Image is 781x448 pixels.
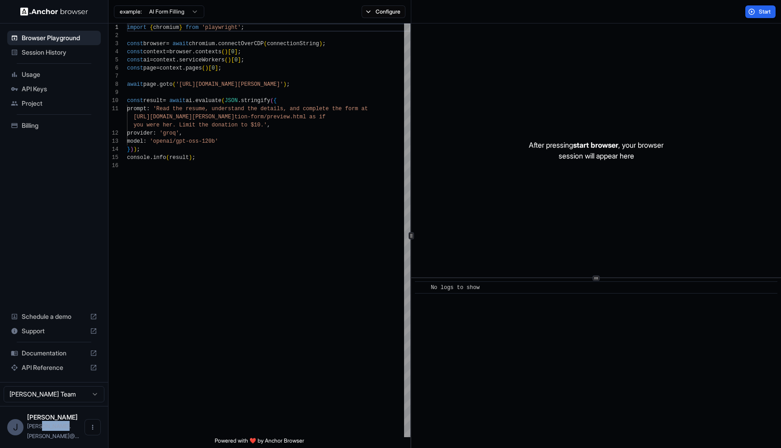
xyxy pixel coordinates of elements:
[7,67,101,82] div: Usage
[208,65,212,71] span: [
[267,122,270,128] span: ,
[362,5,405,18] button: Configure
[205,65,208,71] span: )
[143,41,166,47] span: browser
[7,31,101,45] div: Browser Playground
[108,48,118,56] div: 4
[22,99,97,108] span: Project
[166,49,169,55] span: =
[143,65,156,71] span: page
[22,327,86,336] span: Support
[202,24,241,31] span: 'playwright'
[228,49,231,55] span: [
[7,360,101,375] div: API Reference
[108,154,118,162] div: 15
[108,72,118,80] div: 7
[153,130,156,136] span: :
[186,24,199,31] span: from
[108,64,118,72] div: 6
[143,81,156,88] span: page
[231,49,234,55] span: 0
[215,65,218,71] span: ]
[316,106,368,112] span: lete the form at
[235,49,238,55] span: ]
[238,49,241,55] span: ;
[319,41,322,47] span: )
[127,41,143,47] span: const
[127,98,143,104] span: const
[160,65,182,71] span: context
[133,114,234,120] span: [URL][DOMAIN_NAME][PERSON_NAME]
[231,57,234,63] span: [
[108,105,118,113] div: 11
[137,146,140,153] span: ;
[127,57,143,63] span: const
[108,145,118,154] div: 14
[218,65,221,71] span: ;
[22,70,97,79] span: Usage
[218,41,264,47] span: connectOverCDP
[7,346,101,360] div: Documentation
[202,65,205,71] span: (
[160,130,179,136] span: 'groq'
[322,41,325,47] span: ;
[150,57,153,63] span: =
[108,23,118,32] div: 1
[7,419,24,435] div: J
[179,24,182,31] span: }
[146,106,150,112] span: :
[120,8,142,15] span: example:
[127,65,143,71] span: const
[173,81,176,88] span: (
[163,98,166,104] span: =
[156,81,160,88] span: .
[127,130,153,136] span: provider
[156,65,160,71] span: =
[150,154,153,161] span: .
[22,312,86,321] span: Schedule a demo
[225,98,238,104] span: JSON
[179,130,182,136] span: ,
[20,7,88,16] img: Anchor Logo
[241,24,244,31] span: ;
[133,122,267,128] span: you were her. Limit the donation to $10.'
[241,57,244,63] span: ;
[195,98,221,104] span: evaluate
[7,118,101,133] div: Billing
[108,40,118,48] div: 3
[759,8,772,15] span: Start
[153,154,166,161] span: info
[166,154,169,161] span: (
[127,138,143,145] span: model
[27,423,79,439] span: john.thompson@innovid.com
[7,324,101,338] div: Support
[130,146,133,153] span: )
[186,65,202,71] span: pages
[270,98,273,104] span: (
[127,81,143,88] span: await
[127,24,146,31] span: import
[169,154,189,161] span: result
[7,82,101,96] div: API Keys
[215,437,304,448] span: Powered with ❤️ by Anchor Browser
[143,49,166,55] span: context
[169,49,192,55] span: browser
[221,98,225,104] span: (
[189,154,192,161] span: )
[176,81,283,88] span: '[URL][DOMAIN_NAME][PERSON_NAME]'
[22,349,86,358] span: Documentation
[273,98,277,104] span: {
[150,138,218,145] span: 'openai/gpt-oss-120b'
[108,56,118,64] div: 5
[108,89,118,97] div: 9
[215,41,218,47] span: .
[238,57,241,63] span: ]
[150,24,153,31] span: {
[192,154,195,161] span: ;
[179,57,225,63] span: serviceWorkers
[176,57,179,63] span: .
[143,57,150,63] span: ai
[195,49,221,55] span: contexts
[22,84,97,93] span: API Keys
[228,57,231,63] span: )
